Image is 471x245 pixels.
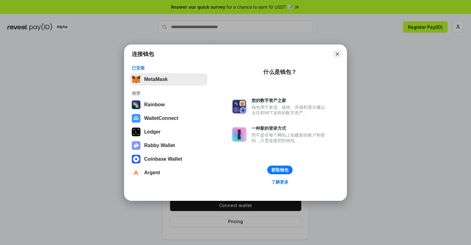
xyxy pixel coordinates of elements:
img: svg+xml,%3Csvg%20xmlns%3D%22http%3A%2F%2Fwww.w3.org%2F2000%2Fsvg%22%20fill%3D%22none%22%20viewBox... [232,99,247,114]
div: Rainbow [144,102,165,108]
h1: 连接钱包 [132,50,154,58]
div: 钱包用于发送、接收、存储和显示像以太坊和NFT这样的数字资产。 [252,104,328,116]
button: 获取钱包 [267,166,293,174]
img: svg+xml,%3Csvg%20xmlns%3D%22http%3A%2F%2Fwww.w3.org%2F2000%2Fsvg%22%20fill%3D%22none%22%20viewBox... [132,141,140,150]
img: svg+xml,%3Csvg%20width%3D%2228%22%20height%3D%2228%22%20viewBox%3D%220%200%2028%2028%22%20fill%3D... [132,155,140,163]
div: 您的数字资产之家 [252,98,328,103]
div: 推荐 [132,91,206,96]
img: svg+xml,%3Csvg%20fill%3D%22none%22%20height%3D%2233%22%20viewBox%3D%220%200%2035%2033%22%20width%... [132,75,140,84]
div: 一种新的登录方式 [252,125,328,131]
img: svg+xml,%3Csvg%20width%3D%2228%22%20height%3D%2228%22%20viewBox%3D%220%200%2028%2028%22%20fill%3D... [132,114,140,123]
a: 了解更多 [268,178,292,186]
img: svg+xml,%3Csvg%20width%3D%2228%22%20height%3D%2228%22%20viewBox%3D%220%200%2028%2028%22%20fill%3D... [132,168,140,177]
button: Ledger [130,126,207,138]
button: MetaMask [130,73,207,86]
button: Argent [130,167,207,179]
div: 获取钱包 [271,167,289,173]
img: svg+xml,%3Csvg%20xmlns%3D%22http%3A%2F%2Fwww.w3.org%2F2000%2Fsvg%22%20fill%3D%22none%22%20viewBox... [232,127,247,142]
button: Close [333,50,342,58]
button: WalletConnect [130,112,207,125]
button: Rabby Wallet [130,139,207,152]
button: Coinbase Wallet [130,153,207,165]
div: Argent [144,170,160,175]
img: svg+xml,%3Csvg%20width%3D%22120%22%20height%3D%22120%22%20viewBox%3D%220%200%20120%20120%22%20fil... [132,100,140,109]
div: 已安装 [132,65,206,71]
button: Rainbow [130,99,207,111]
div: Ledger [144,129,160,135]
div: MetaMask [144,77,168,82]
img: svg+xml,%3Csvg%20xmlns%3D%22http%3A%2F%2Fwww.w3.org%2F2000%2Fsvg%22%20width%3D%2228%22%20height%3... [132,128,140,136]
div: Coinbase Wallet [144,156,182,162]
div: Rabby Wallet [144,143,175,148]
div: WalletConnect [144,116,178,121]
div: 了解更多 [271,179,289,185]
div: 什么是钱包？ [263,68,297,76]
div: 而不是在每个网站上创建新的账户和密码，只需连接您的钱包。 [252,132,328,143]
